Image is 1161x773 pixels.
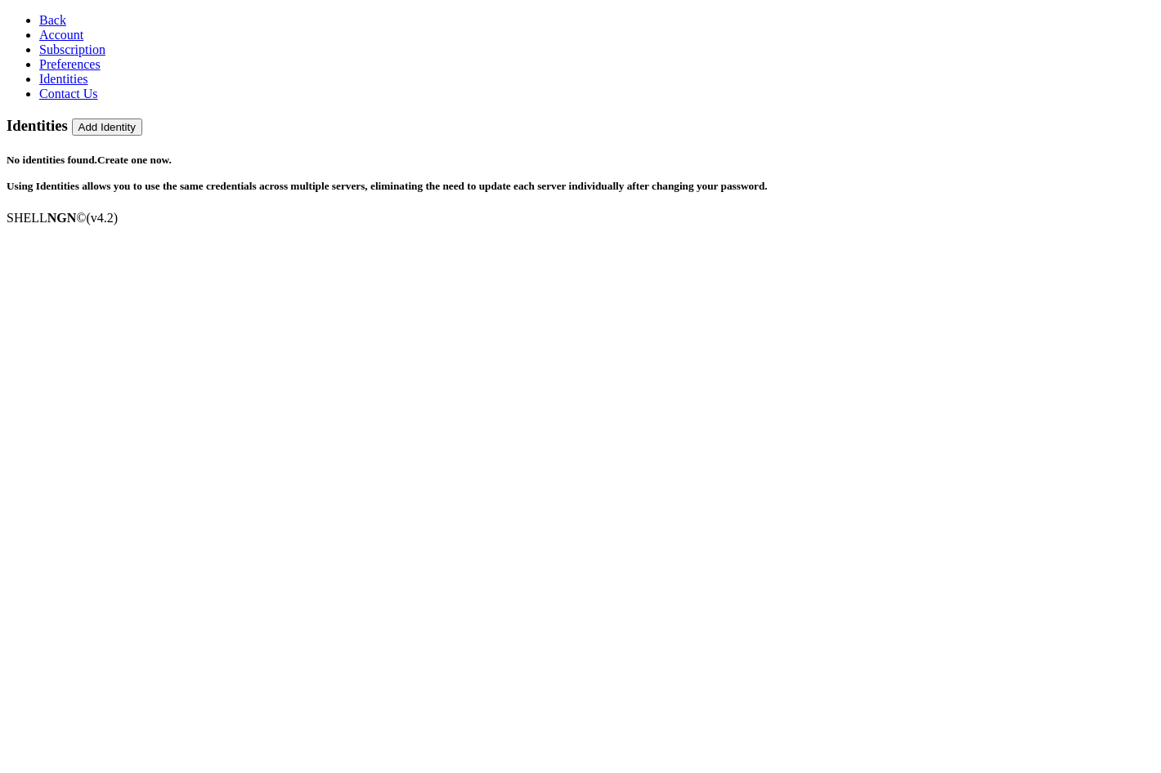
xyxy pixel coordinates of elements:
[39,42,105,56] a: Subscription
[87,211,119,225] span: 4.2.0
[47,211,77,225] b: NGN
[39,57,101,71] a: Preferences
[72,118,142,136] button: Add Identity
[39,87,98,101] a: Contact Us
[7,211,118,225] span: SHELL ©
[97,154,172,166] a: Create one now.
[7,117,1154,136] h3: Identities
[7,154,1154,193] h5: No identities found. Using Identities allows you to use the same credentials across multiple serv...
[39,13,66,27] a: Back
[39,28,83,42] a: Account
[39,72,88,86] a: Identities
